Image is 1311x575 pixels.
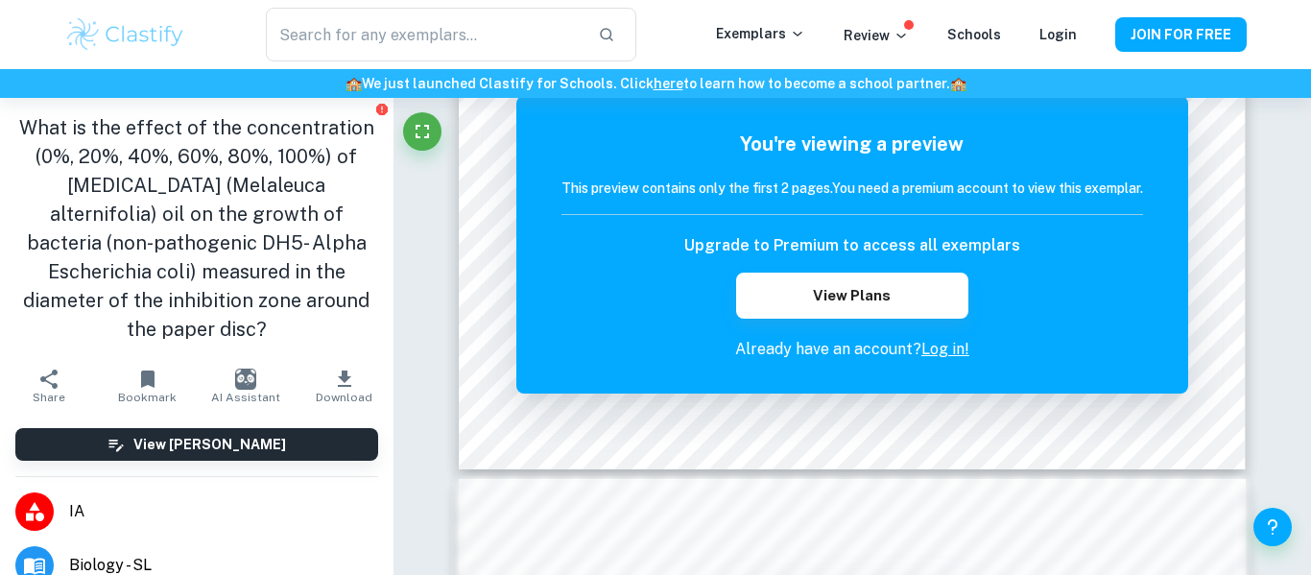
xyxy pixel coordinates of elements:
h1: What is the effect of the concentration (0%, 20%, 40%, 60%, 80%, 100%) of [MEDICAL_DATA] (Melaleu... [15,113,378,344]
img: Clastify logo [64,15,186,54]
h5: You're viewing a preview [561,130,1143,158]
a: here [654,76,683,91]
span: 🏫 [950,76,966,91]
button: JOIN FOR FREE [1115,17,1247,52]
button: Help and Feedback [1253,508,1292,546]
a: Login [1039,27,1077,42]
a: Log in! [921,340,969,358]
button: Download [295,359,393,413]
h6: View [PERSON_NAME] [133,434,286,455]
span: 🏫 [346,76,362,91]
a: Schools [947,27,1001,42]
h6: This preview contains only the first 2 pages. You need a premium account to view this exemplar. [561,178,1143,199]
p: Already have an account? [561,338,1143,361]
h6: Upgrade to Premium to access all exemplars [684,234,1020,257]
button: View Plans [736,273,968,319]
span: Share [33,391,65,404]
span: AI Assistant [211,391,280,404]
span: Download [316,391,372,404]
p: Exemplars [716,23,805,44]
h6: We just launched Clastify for Schools. Click to learn how to become a school partner. [4,73,1307,94]
button: Report issue [375,102,390,116]
button: Fullscreen [403,112,441,151]
button: Bookmark [98,359,196,413]
span: Bookmark [118,391,177,404]
p: Review [844,25,909,46]
input: Search for any exemplars... [266,8,583,61]
button: View [PERSON_NAME] [15,428,378,461]
button: AI Assistant [197,359,295,413]
span: IA [69,500,378,523]
img: AI Assistant [235,369,256,390]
